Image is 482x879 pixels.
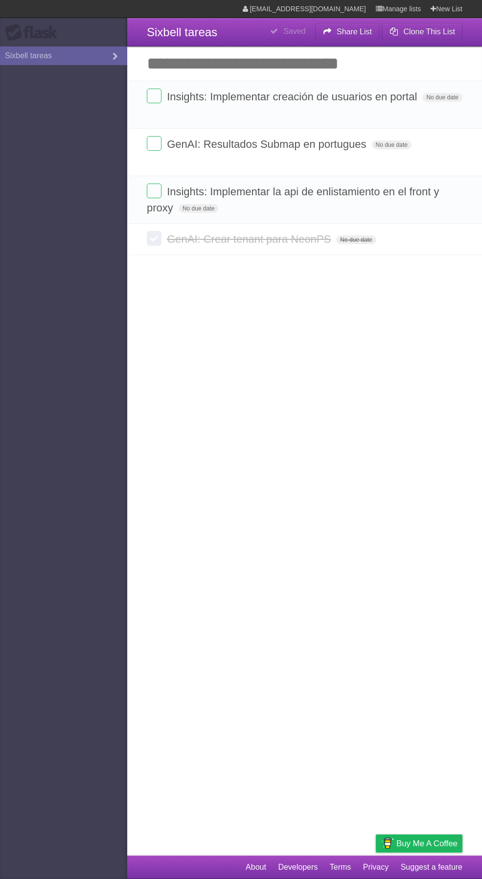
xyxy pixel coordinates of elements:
img: Buy me a coffee [381,835,394,852]
a: Developers [278,858,318,877]
span: No due date [372,140,412,149]
span: Insights: Implementar creación de usuarios en portal [167,91,419,103]
label: Done [147,231,161,246]
b: Share List [337,27,372,36]
label: Done [147,136,161,151]
span: No due date [179,204,218,213]
a: Buy me a coffee [376,834,462,853]
span: Insights: Implementar la api de enlistamiento en el front y proxy [147,185,439,214]
a: Terms [330,858,351,877]
span: No due date [422,93,462,102]
label: Done [147,184,161,198]
b: Saved [283,27,305,35]
button: Share List [315,23,380,41]
div: Flask [5,24,64,42]
span: GenAI: Crear tenant para NeonPS [167,233,333,245]
a: Privacy [363,858,389,877]
b: Clone This List [403,27,455,36]
a: Suggest a feature [401,858,462,877]
span: Sixbell tareas [147,25,217,39]
a: About [246,858,266,877]
span: Buy me a coffee [396,835,458,852]
button: Clone This List [382,23,462,41]
label: Done [147,89,161,103]
span: GenAI: Resultados Submap en portugues [167,138,368,150]
span: No due date [336,235,376,244]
